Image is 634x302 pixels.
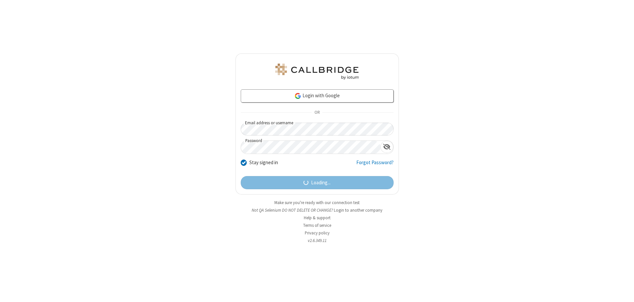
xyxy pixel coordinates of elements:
div: Show password [380,141,393,153]
a: Help & support [304,215,331,221]
input: Password [241,141,380,154]
input: Email address or username [241,123,394,136]
a: Forgot Password? [356,159,394,171]
span: OR [312,108,322,117]
img: google-icon.png [294,92,301,100]
a: Login with Google [241,89,394,103]
a: Privacy policy [305,230,330,236]
a: Make sure you're ready with our connection test [274,200,360,205]
button: Loading... [241,176,394,189]
label: Stay signed in [249,159,278,166]
li: Not QA Selenium DO NOT DELETE OR CHANGE? [235,207,399,213]
img: QA Selenium DO NOT DELETE OR CHANGE [274,64,360,79]
span: Loading... [311,179,331,187]
a: Terms of service [303,223,331,228]
li: v2.6.349.11 [235,237,399,244]
button: Login to another company [334,207,382,213]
